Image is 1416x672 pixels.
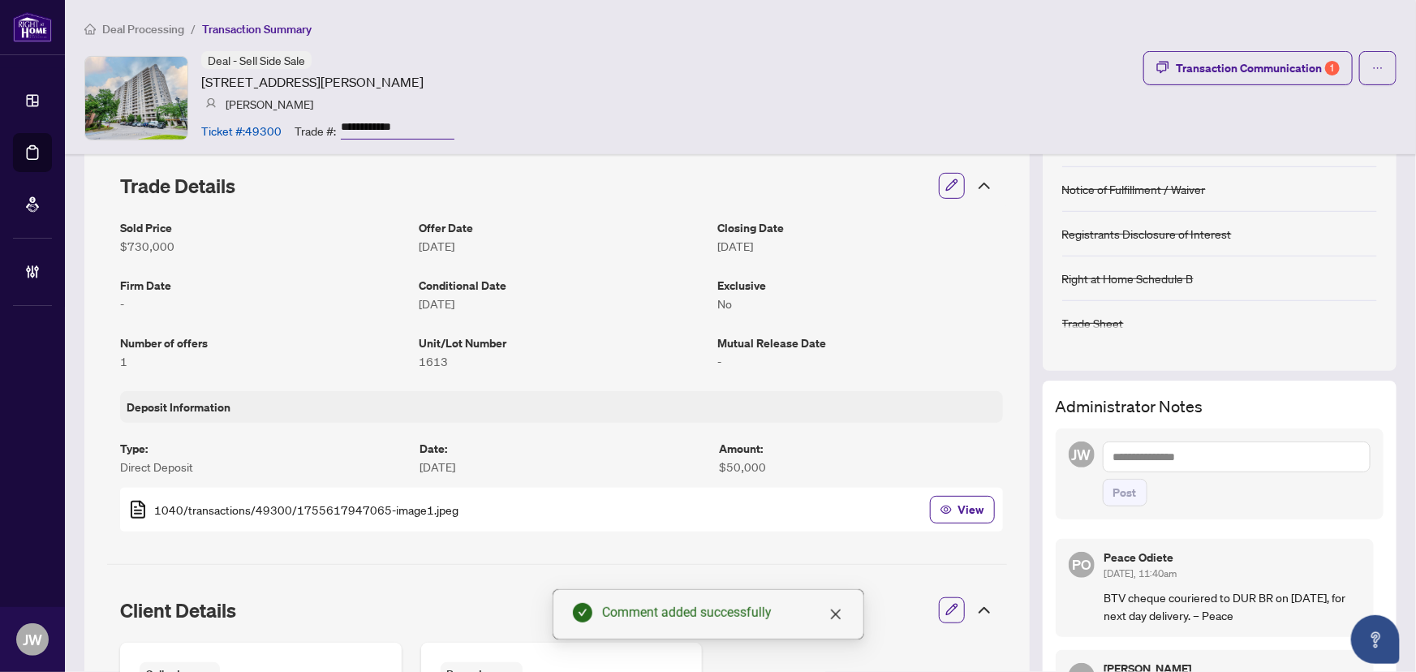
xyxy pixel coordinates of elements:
[720,458,1003,476] article: $50,000
[1104,588,1361,624] p: BTV cheque couriered to DUR BR on [DATE], for next day delivery. – Peace
[717,334,1003,352] article: Mutual Release Date
[717,295,1003,312] article: No
[419,237,704,255] article: [DATE]
[205,98,217,110] img: svg%3e
[1062,314,1124,332] div: Trade Sheet
[154,501,458,519] span: 1040/transactions/49300/1755617947065-image1.jpeg
[717,218,1003,237] article: Closing Date
[1104,567,1177,579] span: [DATE], 11:40am
[107,588,1007,633] div: Client Details
[1103,479,1147,506] button: Post
[958,497,984,523] span: View
[191,19,196,38] li: /
[120,439,403,458] article: Type :
[120,295,406,312] article: -
[420,439,703,458] article: Date :
[107,163,1007,209] div: Trade Details
[13,12,52,42] img: logo
[201,122,282,140] article: Ticket #: 49300
[208,53,305,67] span: Deal - Sell Side Sale
[1176,55,1340,81] div: Transaction Communication
[419,295,704,312] article: [DATE]
[419,276,704,295] article: Conditional Date
[85,57,187,140] img: IMG-E12197499_1.jpg
[717,276,1003,295] article: Exclusive
[1056,394,1384,419] h3: Administrator Notes
[127,398,230,416] article: Deposit Information
[717,352,1003,370] article: -
[827,605,845,623] a: Close
[120,237,406,255] article: $730,000
[201,72,424,92] article: [STREET_ADDRESS][PERSON_NAME]
[930,496,995,523] button: View
[419,218,704,237] article: Offer Date
[1072,443,1091,466] span: JW
[1062,225,1232,243] div: Registrants Disclosure of Interest
[120,598,236,622] span: Client Details
[829,608,842,621] span: close
[120,334,406,352] article: Number of offers
[419,352,704,370] article: 1613
[1325,61,1340,75] div: 1
[940,504,952,515] span: eye
[120,276,406,295] article: Firm Date
[120,352,406,370] article: 1
[226,95,313,113] article: [PERSON_NAME]
[419,334,704,352] article: Unit/Lot Number
[420,458,703,476] article: [DATE]
[295,122,336,140] article: Trade #:
[1143,51,1353,85] button: Transaction Communication1
[102,22,184,37] span: Deal Processing
[720,439,1003,458] article: Amount :
[1072,554,1091,576] span: PO
[573,603,592,622] span: check-circle
[120,458,403,476] article: Direct Deposit
[120,218,406,237] article: Sold Price
[202,22,312,37] span: Transaction Summary
[120,174,235,198] span: Trade Details
[1372,62,1384,74] span: ellipsis
[84,24,96,35] span: home
[1351,615,1400,664] button: Open asap
[717,237,1003,255] article: [DATE]
[602,603,844,622] div: Comment added successfully
[23,628,42,651] span: JW
[1062,269,1194,287] div: Right at Home Schedule B
[1104,552,1361,563] h5: Peace Odiete
[1062,180,1206,198] div: Notice of Fulfillment / Waiver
